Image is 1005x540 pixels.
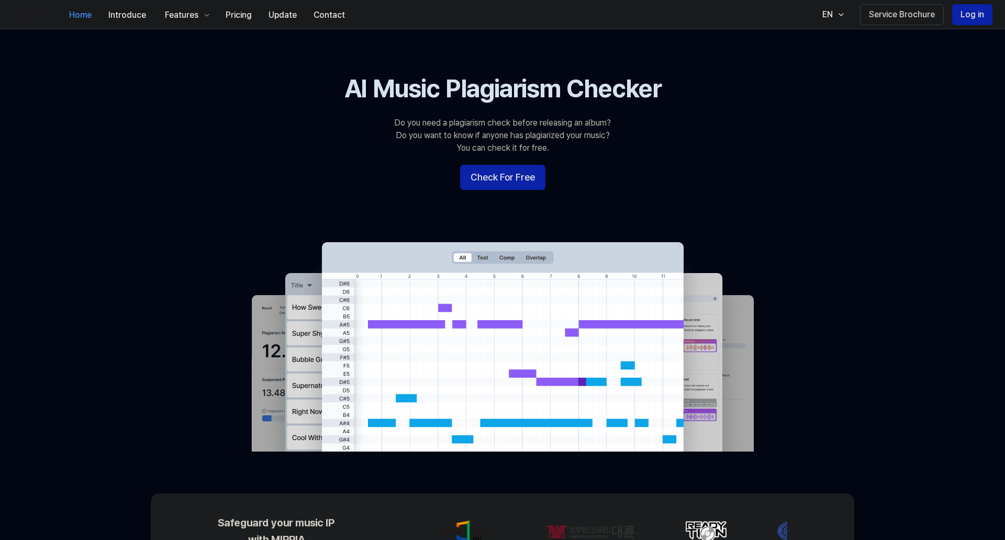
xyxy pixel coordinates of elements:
[61,5,100,26] button: Home
[217,5,260,26] button: Pricing
[460,165,545,190] button: Check For Free
[812,4,852,25] button: EN
[260,5,305,26] button: Update
[394,117,611,154] div: Do you need a plagiarism check before releasing an album? Do you want to know if anyone has plagi...
[952,4,992,25] button: Log in
[100,5,154,26] button: Introduce
[820,8,835,21] div: EN
[305,5,353,26] button: Contact
[61,1,100,29] a: Home
[860,4,944,25] button: Service Brochure
[13,10,50,19] img: logo
[260,1,305,29] a: Update
[344,71,661,106] h1: AI Music Plagiarism Checker
[154,5,217,26] button: Features
[163,9,200,21] div: Features
[230,232,775,452] img: main Image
